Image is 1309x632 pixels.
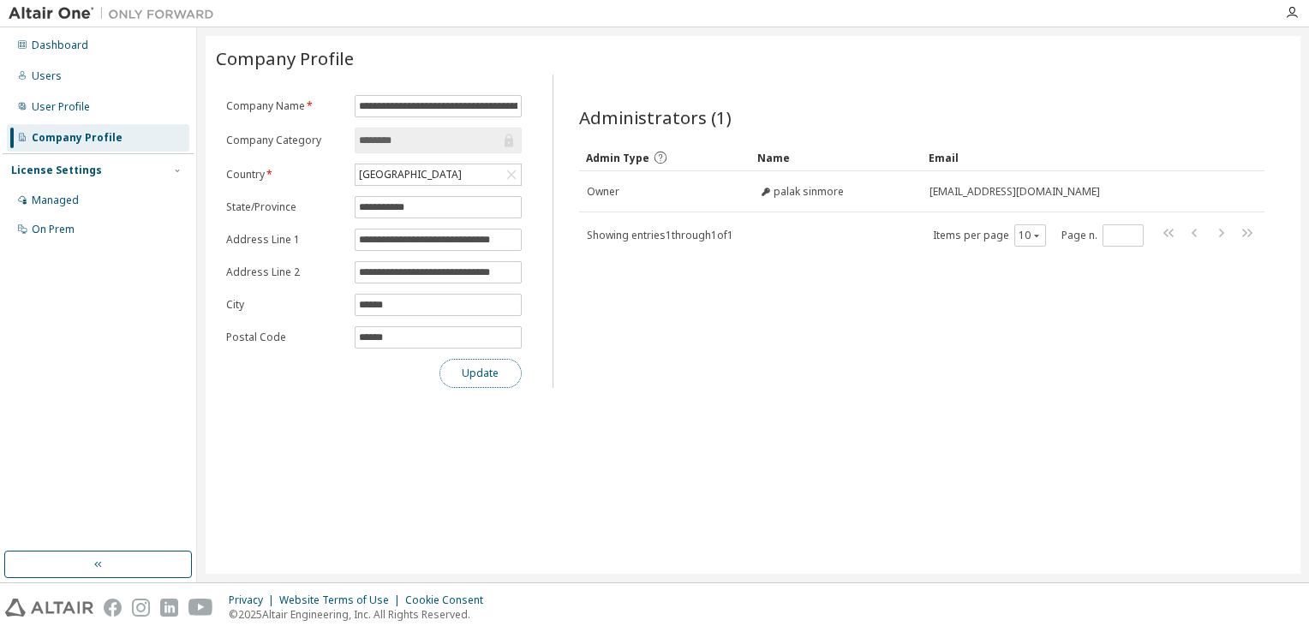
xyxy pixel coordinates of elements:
label: Address Line 2 [226,265,344,279]
div: [GEOGRAPHIC_DATA] [356,165,464,184]
span: palak sinmore [774,185,844,199]
img: Altair One [9,5,223,22]
div: Cookie Consent [405,593,493,607]
div: Dashboard [32,39,88,52]
label: Country [226,168,344,182]
div: [GEOGRAPHIC_DATA] [356,164,521,185]
div: Privacy [229,593,279,607]
div: Managed [32,194,79,207]
img: instagram.svg [132,599,150,617]
div: Website Terms of Use [279,593,405,607]
span: Items per page [933,224,1046,247]
div: License Settings [11,164,102,177]
span: Showing entries 1 through 1 of 1 [587,228,733,242]
span: Page n. [1061,224,1144,247]
img: facebook.svg [104,599,122,617]
p: © 2025 Altair Engineering, Inc. All Rights Reserved. [229,607,493,622]
label: Postal Code [226,331,344,344]
div: On Prem [32,223,75,236]
div: User Profile [32,100,90,114]
span: Administrators (1) [579,105,732,129]
div: Name [757,144,915,171]
label: Company Category [226,134,344,147]
span: [EMAIL_ADDRESS][DOMAIN_NAME] [929,185,1100,199]
img: altair_logo.svg [5,599,93,617]
div: Email [929,144,1216,171]
div: Company Profile [32,131,123,145]
span: Company Profile [216,46,354,70]
label: State/Province [226,200,344,214]
img: youtube.svg [188,599,213,617]
div: Users [32,69,62,83]
label: City [226,298,344,312]
button: 10 [1019,229,1042,242]
span: Admin Type [586,151,649,165]
button: Update [439,359,522,388]
label: Company Name [226,99,344,113]
img: linkedin.svg [160,599,178,617]
span: Owner [587,185,619,199]
label: Address Line 1 [226,233,344,247]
